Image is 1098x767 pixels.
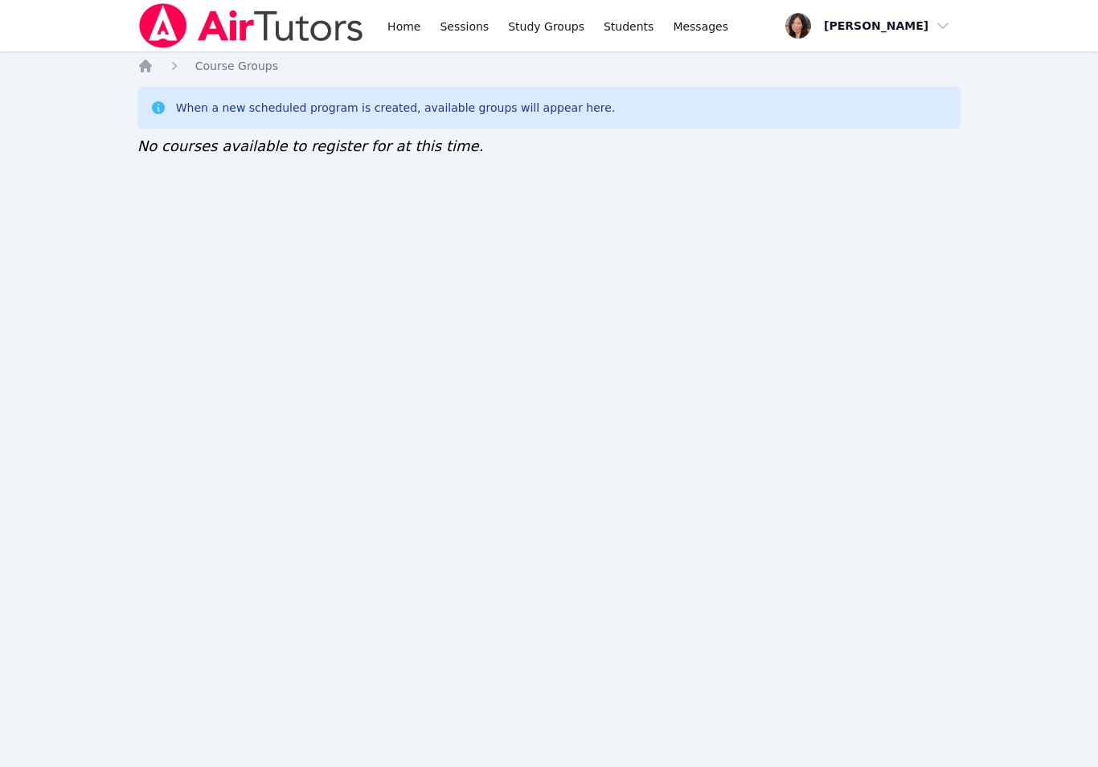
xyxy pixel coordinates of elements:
[195,58,278,74] a: Course Groups
[176,100,616,116] div: When a new scheduled program is created, available groups will appear here.
[673,18,728,35] span: Messages
[137,3,365,48] img: Air Tutors
[137,137,484,154] span: No courses available to register for at this time.
[195,59,278,72] span: Course Groups
[137,58,961,74] nav: Breadcrumb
